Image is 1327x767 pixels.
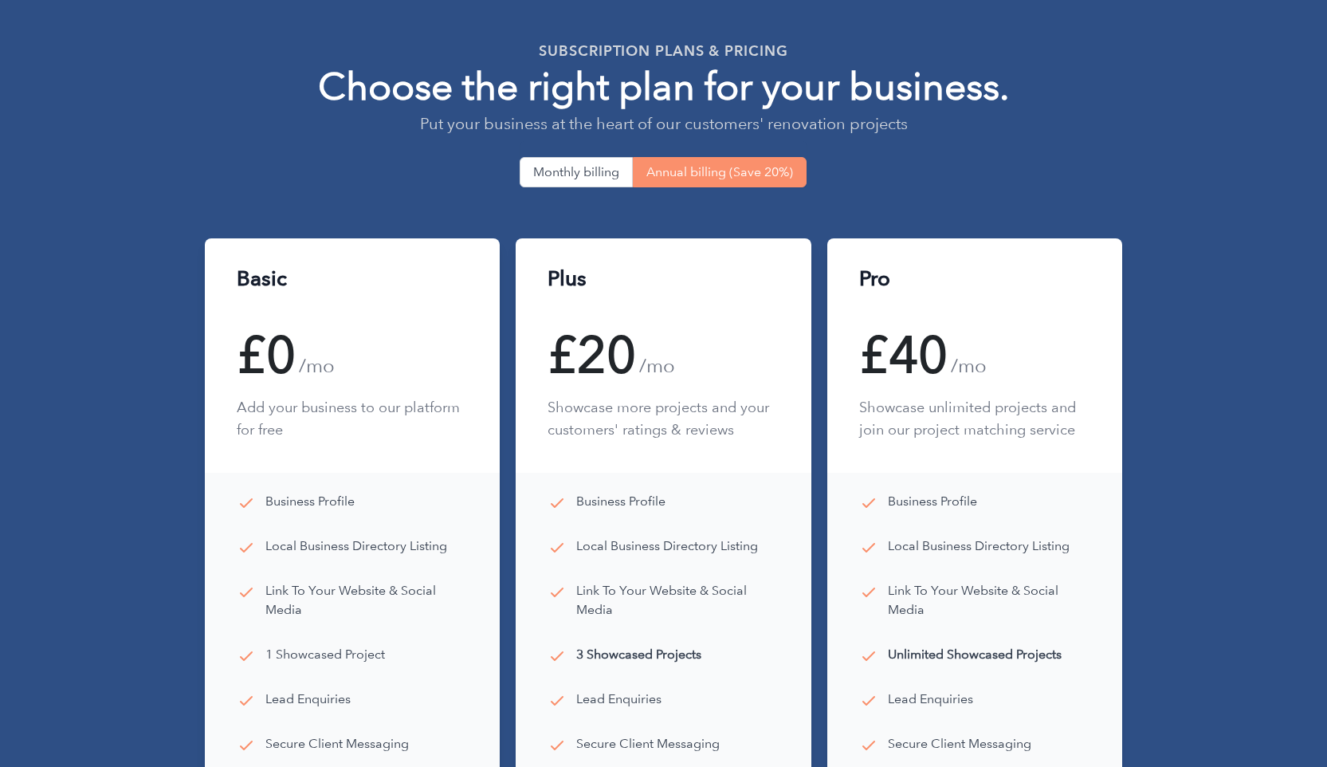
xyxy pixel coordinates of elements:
[888,690,973,709] p: Lead Enquiries
[859,270,890,288] h3: Pro
[888,537,1070,556] p: Local Business Directory Listing
[548,396,779,441] p: Showcase more projects and your customers' ratings & reviews
[888,645,1062,664] p: Unlimited Showcased Projects
[576,581,779,619] p: Link To Your Website & Social Media
[859,329,1091,380] div: £40
[265,581,469,619] p: Link To Your Website & Social Media
[179,42,1148,61] h2: SUBSCRIPTION PLANS & PRICING
[576,690,662,709] p: Lead Enquiries
[548,270,587,288] h3: Plus
[237,396,469,441] p: Add your business to our platform for free
[179,112,1148,135] p: Put your business at the heart of our customers' renovation projects
[265,492,355,511] p: Business Profile
[265,537,447,556] p: Local Business Directory Listing
[576,537,758,556] p: Local Business Directory Listing
[888,492,977,511] p: Business Profile
[548,329,779,380] div: £20
[576,645,701,664] p: 3 Showcased Projects
[888,581,1091,619] p: Link To Your Website & Social Media
[576,734,720,753] p: Secure Client Messaging
[237,329,469,380] div: £0
[265,734,409,753] p: Secure Client Messaging
[633,157,807,187] button: Annual billing (Save 20%)
[576,492,665,511] p: Business Profile
[859,396,1091,441] p: Showcase unlimited projects and join our project matching service
[951,353,987,379] span: /mo
[888,734,1031,753] p: Secure Client Messaging
[639,353,675,379] span: /mo
[520,157,633,187] button: Monthly billing
[265,690,351,709] p: Lead Enquiries
[299,353,335,379] span: /mo
[265,645,385,664] p: 1 Showcased Project
[179,68,1148,106] p: Choose the right plan for your business.
[237,270,287,288] h3: Basic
